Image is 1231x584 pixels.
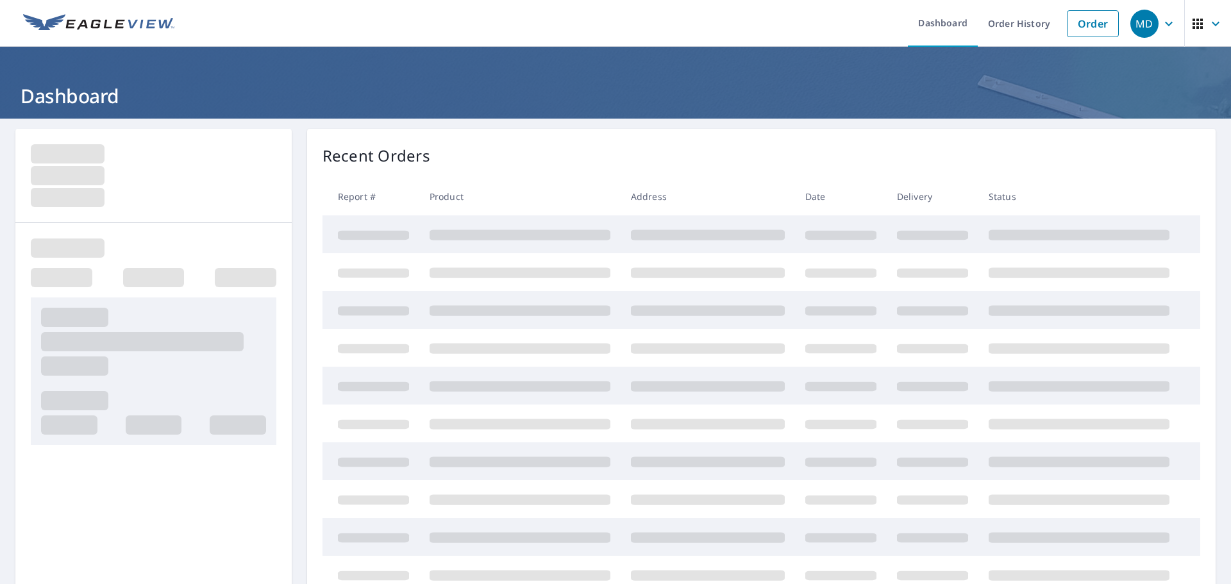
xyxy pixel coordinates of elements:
[1067,10,1119,37] a: Order
[978,178,1180,215] th: Status
[419,178,621,215] th: Product
[621,178,795,215] th: Address
[887,178,978,215] th: Delivery
[795,178,887,215] th: Date
[1130,10,1159,38] div: MD
[322,178,419,215] th: Report #
[322,144,430,167] p: Recent Orders
[15,83,1216,109] h1: Dashboard
[23,14,174,33] img: EV Logo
